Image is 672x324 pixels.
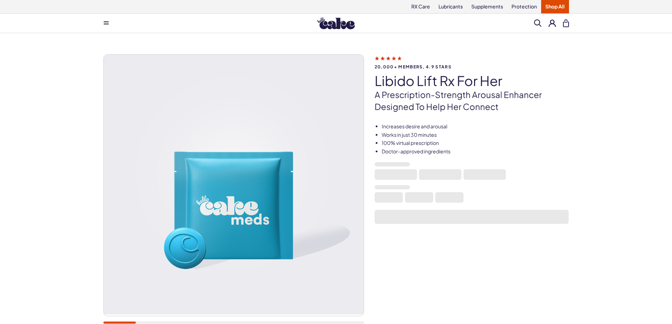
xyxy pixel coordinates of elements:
span: 20,000+ members, 4.9 stars [375,65,569,69]
a: 20,000+ members, 4.9 stars [375,55,569,69]
p: A prescription-strength arousal enhancer designed to help her connect [375,89,569,112]
li: Doctor-approved ingredients [382,148,569,155]
li: Increases desire and arousal [382,123,569,130]
h1: Libido Lift Rx For Her [375,73,569,88]
li: Works in just 30 minutes [382,132,569,139]
li: 100% virtual prescription [382,140,569,147]
img: Hello Cake [317,17,355,29]
img: Libido Lift Rx For Her [104,55,364,314]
